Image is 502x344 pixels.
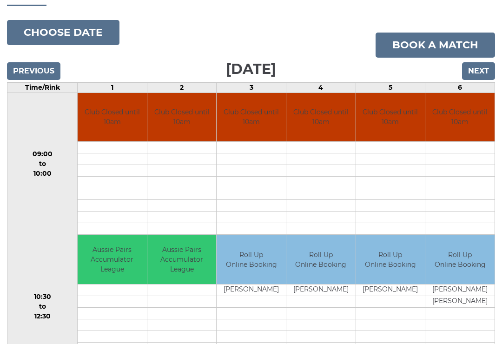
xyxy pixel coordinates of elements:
td: [PERSON_NAME] [425,284,495,296]
input: Previous [7,62,60,80]
td: Club Closed until 10am [147,93,217,142]
td: [PERSON_NAME] [217,284,286,296]
td: Aussie Pairs Accumulator League [78,235,147,284]
button: Choose date [7,20,119,45]
td: [PERSON_NAME] [356,284,425,296]
td: Roll Up Online Booking [356,235,425,284]
td: 5 [356,82,425,93]
td: 4 [286,82,356,93]
td: 6 [425,82,495,93]
a: Book a match [376,33,495,58]
td: Aussie Pairs Accumulator League [147,235,217,284]
td: Club Closed until 10am [425,93,495,142]
td: Club Closed until 10am [217,93,286,142]
td: Time/Rink [7,82,78,93]
td: Roll Up Online Booking [425,235,495,284]
td: Roll Up Online Booking [217,235,286,284]
td: [PERSON_NAME] [425,296,495,307]
td: Club Closed until 10am [356,93,425,142]
td: Roll Up Online Booking [286,235,356,284]
td: 09:00 to 10:00 [7,93,78,235]
td: 2 [147,82,217,93]
td: Club Closed until 10am [78,93,147,142]
input: Next [462,62,495,80]
td: 1 [78,82,147,93]
td: [PERSON_NAME] [286,284,356,296]
td: 3 [217,82,286,93]
td: Club Closed until 10am [286,93,356,142]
